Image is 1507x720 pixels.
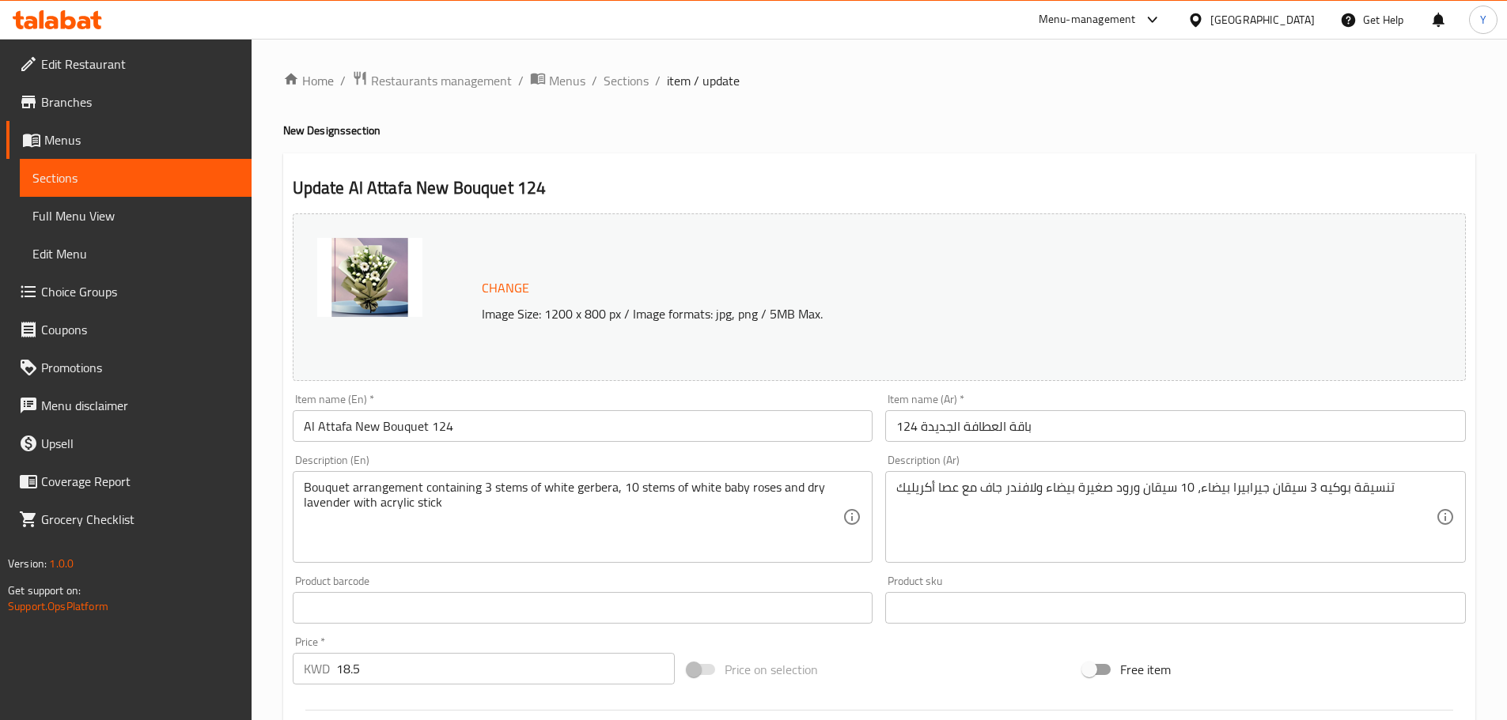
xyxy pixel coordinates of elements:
a: Home [283,71,334,90]
span: Menus [549,71,585,90]
span: item / update [667,71,740,90]
p: Image Size: 1200 x 800 px / Image formats: jpg, png / 5MB Max. [475,304,1319,323]
a: Full Menu View [20,197,252,235]
span: Sections [32,168,239,187]
a: Upsell [6,424,252,462]
span: Coverage Report [41,472,239,491]
img: mmw_638903438822467942 [317,238,422,317]
a: Grocery Checklist [6,500,252,538]
span: Edit Restaurant [41,55,239,74]
li: / [592,71,597,90]
a: Coverage Report [6,462,252,500]
a: Support.OpsPlatform [8,596,108,616]
input: Please enter product sku [885,592,1466,624]
a: Coupons [6,311,252,349]
input: Enter name Ar [885,410,1466,442]
a: Sections [20,159,252,197]
span: Get support on: [8,580,81,601]
button: Change [475,272,536,304]
span: Version: [8,553,47,574]
span: Restaurants management [371,71,512,90]
input: Please enter product barcode [293,592,873,624]
li: / [518,71,524,90]
a: Promotions [6,349,252,386]
li: / [655,71,661,90]
span: Grocery Checklist [41,510,239,529]
textarea: Bouquet arrangement containing 3 stems of white gerbera, 10 stems of white baby roses and dry lav... [304,480,843,555]
a: Branches [6,83,252,121]
span: Branches [41,92,239,111]
a: Menus [6,121,252,159]
div: [GEOGRAPHIC_DATA] [1210,11,1315,28]
span: Change [482,277,529,300]
a: Menu disclaimer [6,386,252,424]
input: Enter name En [293,410,873,442]
span: Price on selection [725,660,818,679]
span: Choice Groups [41,282,239,301]
p: KWD [304,659,330,678]
a: Edit Menu [20,235,252,273]
a: Menus [530,70,585,91]
nav: breadcrumb [283,70,1475,91]
span: 1.0.0 [49,553,74,574]
div: Menu-management [1039,10,1136,29]
h4: New Designs section [283,123,1475,138]
li: / [340,71,346,90]
a: Restaurants management [352,70,512,91]
span: Free item [1120,660,1171,679]
span: Promotions [41,358,239,377]
span: Y [1480,11,1486,28]
span: Menus [44,130,239,149]
a: Edit Restaurant [6,45,252,83]
h2: Update Al Attafa New Bouquet 124 [293,176,1466,200]
span: Coupons [41,320,239,339]
span: Full Menu View [32,206,239,225]
span: Edit Menu [32,244,239,263]
input: Please enter price [336,653,676,684]
span: Menu disclaimer [41,396,239,415]
a: Choice Groups [6,273,252,311]
textarea: تنسيقة بوكيه 3 سيقان جيرابيرا بيضاء، 10 سيقان ورود صغيرة بيضاء ولافندر جاف مع عصا أكريليك [896,480,1436,555]
span: Upsell [41,434,239,453]
a: Sections [604,71,649,90]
